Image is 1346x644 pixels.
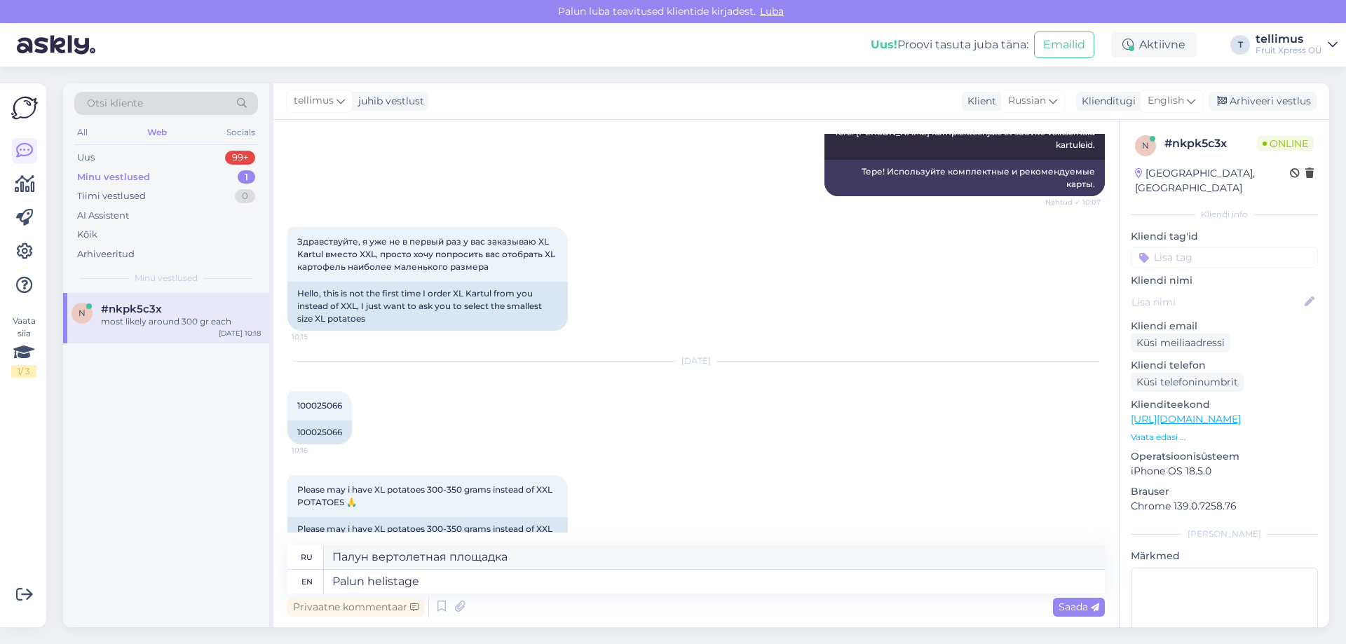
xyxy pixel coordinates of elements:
div: [DATE] [287,355,1105,367]
p: Chrome 139.0.7258.76 [1131,499,1318,514]
div: en [301,570,313,594]
div: 100025066 [287,420,352,444]
span: Please may i have XL potatoes 300-350 grams instead of XXL POTATOES 🙏 [297,484,555,507]
p: Kliendi nimi [1131,273,1318,288]
div: 1 / 3 [11,365,36,378]
div: Aktiivne [1111,32,1197,57]
div: juhib vestlust [353,94,424,109]
span: Nähtud ✓ 10:07 [1045,197,1101,207]
div: Arhiveeri vestlus [1209,92,1317,111]
span: Luba [756,5,788,18]
div: Proovi tasuta juba täna: [871,36,1028,53]
div: [GEOGRAPHIC_DATA], [GEOGRAPHIC_DATA] [1135,166,1290,196]
span: n [79,308,86,318]
div: ru [301,545,313,569]
p: Klienditeekond [1131,397,1318,412]
p: Kliendi email [1131,319,1318,334]
span: English [1148,93,1184,109]
span: Здравствуйте, я уже не в первый раз у вас заказываю XL Kartul вместо XXL, просто хочу попросить в... [297,236,557,272]
div: Küsi meiliaadressi [1131,334,1230,352]
span: n [1142,140,1149,151]
span: Minu vestlused [135,272,198,285]
p: Kliendi telefon [1131,358,1318,373]
textarea: Palun helistage [324,570,1105,594]
div: Vaata siia [11,315,36,378]
div: 99+ [225,151,255,165]
div: Minu vestlused [77,170,150,184]
div: AI Assistent [77,209,129,223]
span: tellimus [294,93,334,109]
div: [DATE] 10:18 [219,328,261,338]
div: Web [144,123,170,142]
div: 1 [238,170,255,184]
textarea: Палун вертолетная площадка [324,545,1105,569]
span: Saada [1059,601,1099,613]
span: #nkpk5c3x [101,303,162,315]
p: Vaata edasi ... [1131,431,1318,444]
div: [PERSON_NAME] [1131,528,1318,540]
span: 10:16 [292,445,344,455]
b: Uus! [871,38,897,51]
div: Tiimi vestlused [77,189,146,203]
p: Kliendi tag'id [1131,229,1318,244]
div: Privaatne kommentaar [287,598,424,617]
input: Lisa nimi [1131,294,1302,310]
p: Brauser [1131,484,1318,499]
span: 100025066 [297,400,342,411]
div: Тере! Используйте комплектные и рекомендуемые карты. [824,160,1105,196]
input: Lisa tag [1131,247,1318,268]
span: 10:15 [292,331,344,342]
div: Klient [962,94,996,109]
a: tellimusFruit Xpress OÜ [1256,34,1338,56]
p: Märkmed [1131,549,1318,563]
div: Kõik [77,228,97,242]
div: Küsi telefoninumbrit [1131,373,1244,392]
p: iPhone OS 18.5.0 [1131,464,1318,479]
div: tellimus [1256,34,1322,45]
div: Please may i have XL potatoes 300-350 grams instead of XXL POTATOES 🙏 [287,517,568,554]
div: 0 [235,189,255,203]
div: Fruit Xpress OÜ [1256,45,1322,56]
button: Emailid [1034,32,1094,58]
div: All [74,123,90,142]
span: Otsi kliente [87,96,143,111]
span: Russian [1008,93,1046,109]
p: Operatsioonisüsteem [1131,449,1318,464]
div: Hello, this is not the first time I order XL Kartul from you instead of XXL, I just want to ask y... [287,282,568,331]
div: Uus [77,151,95,165]
div: T [1230,35,1250,55]
div: Socials [224,123,258,142]
span: Online [1257,136,1314,151]
div: Arhiveeritud [77,247,135,261]
div: # nkpk5c3x [1164,135,1257,152]
div: Klienditugi [1076,94,1136,109]
img: Askly Logo [11,95,38,121]
div: most likely around 300 gr each [101,315,261,328]
a: [URL][DOMAIN_NAME] [1131,413,1241,425]
div: Kliendi info [1131,208,1318,221]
